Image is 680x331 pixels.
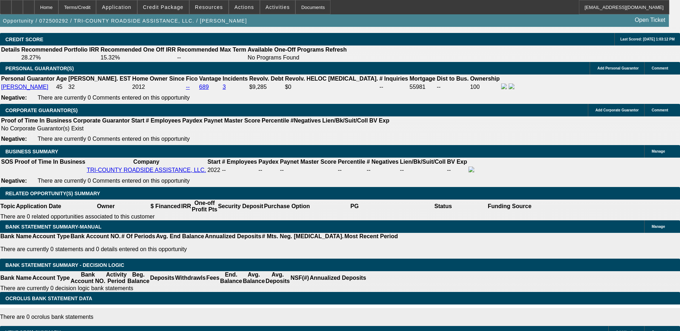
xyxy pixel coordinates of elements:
[242,271,265,285] th: Avg. Balance
[1,158,14,165] th: SOS
[379,83,408,91] td: --
[285,83,379,91] td: $0
[247,46,324,53] th: Available One-Off Programs
[367,167,399,173] div: --
[501,83,507,89] img: facebook-icon.png
[344,233,398,240] th: Most Recent Period
[322,117,368,124] b: Lien/Bk/Suit/Coll
[632,14,668,26] a: Open Ticket
[222,159,257,165] b: # Employees
[369,117,389,124] b: BV Exp
[15,200,61,213] th: Application Date
[367,159,399,165] b: # Negatives
[400,166,446,174] td: --
[207,166,221,174] td: 2022
[199,76,221,82] b: Vantage
[263,200,310,213] th: Purchase Option
[38,95,190,101] span: There are currently 0 Comments entered on this opportunity
[266,4,290,10] span: Activities
[177,54,247,61] td: --
[222,167,226,173] span: --
[597,66,639,70] span: Add Personal Guarantor
[447,166,467,174] td: --
[5,224,101,230] span: BANK STATEMENT SUMMARY-MANUAL
[150,271,175,285] th: Deposits
[32,271,70,285] th: Account Type
[156,233,205,240] th: Avg. End Balance
[73,117,130,124] b: Corporate Guarantor
[338,167,365,173] div: --
[229,0,260,14] button: Actions
[5,37,43,42] span: CREDIT SCORE
[509,83,514,89] img: linkedin-icon.png
[106,271,127,285] th: Activity Period
[325,46,347,53] th: Refresh
[186,84,190,90] a: --
[186,76,198,82] b: Fico
[96,0,137,14] button: Application
[62,200,150,213] th: Owner
[400,159,446,165] b: Lien/Bk/Suit/Coll
[0,246,398,253] p: There are currently 0 statements and 0 details entered on this opportunity
[470,83,500,91] td: 100
[1,117,72,124] th: Proof of Time In Business
[3,18,247,24] span: Opportunity / 072500292 / TRI-COUNTY ROADSIDE ASSISTANCE, LLC. / [PERSON_NAME]
[102,4,131,10] span: Application
[437,76,469,82] b: Dist to Bus.
[38,136,190,142] span: There are currently 0 Comments entered on this opportunity
[262,233,344,240] th: # Mts. Neg. [MEDICAL_DATA].
[177,46,247,53] th: Recommended Max Term
[181,200,191,213] th: IRR
[410,76,436,82] b: Mortgage
[132,76,185,82] b: Home Owner Since
[652,108,668,112] span: Comment
[218,200,263,213] th: Security Deposit
[469,167,474,172] img: facebook-icon.png
[5,262,124,268] span: Bank Statement Summary - Decision Logic
[191,200,218,213] th: One-off Profit Pts
[290,271,309,285] th: NSF(#)
[87,167,206,173] a: TRI-COUNTY ROADSIDE ASSISTANCE, LLC.
[258,166,279,174] td: --
[379,76,408,82] b: # Inquiries
[5,66,74,71] span: PERSONAL GUARANTOR(S)
[652,225,665,229] span: Manage
[204,117,260,124] b: Paynet Master Score
[56,83,67,91] td: 45
[21,54,99,61] td: 28.27%
[223,76,248,82] b: Incidents
[338,159,365,165] b: Percentile
[5,296,92,301] span: OCROLUS BANK STATEMENT DATA
[208,159,220,165] b: Start
[652,149,665,153] span: Manage
[249,83,284,91] td: $9,285
[488,200,532,213] th: Funding Source
[100,54,176,61] td: 15.32%
[32,233,70,240] th: Account Type
[447,159,467,165] b: BV Exp
[146,117,181,124] b: # Employees
[121,233,156,240] th: # Of Periods
[5,107,78,113] span: CORPORATE GUARANTOR(S)
[1,46,20,53] th: Details
[150,200,181,213] th: $ Financed
[291,117,321,124] b: #Negatives
[258,159,279,165] b: Paydex
[310,200,399,213] th: PG
[131,117,144,124] b: Start
[249,76,284,82] b: Revolv. Debt
[1,136,27,142] b: Negative:
[143,4,184,10] span: Credit Package
[280,167,336,173] div: --
[195,4,223,10] span: Resources
[652,66,668,70] span: Comment
[1,125,393,132] td: No Corporate Guarantor(s) Exist
[21,46,99,53] th: Recommended Portfolio IRR
[595,108,639,112] span: Add Corporate Guarantor
[56,76,67,82] b: Age
[220,271,242,285] th: End. Balance
[70,233,121,240] th: Bank Account NO.
[14,158,86,165] th: Proof of Time In Business
[437,83,469,91] td: --
[260,0,295,14] button: Activities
